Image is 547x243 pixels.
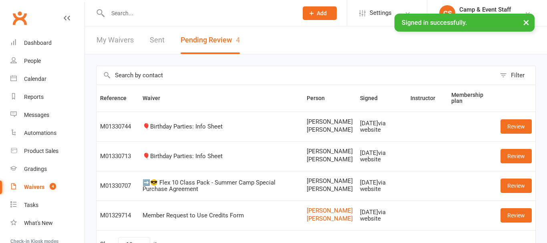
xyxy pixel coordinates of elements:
a: Review [501,179,532,193]
button: Waiver [143,93,169,103]
a: Messages [10,106,84,124]
span: [PERSON_NAME] [307,127,353,133]
div: Gradings [24,166,47,172]
button: Pending Review4 [181,26,240,54]
a: My Waivers [97,26,134,54]
div: M01330744 [100,123,135,130]
span: Reference [100,95,135,101]
a: Reports [10,88,84,106]
a: Automations [10,124,84,142]
input: Search... [105,8,292,19]
div: Calendar [24,76,46,82]
th: Membership plan [448,85,497,112]
button: Signed [360,93,386,103]
a: Dashboard [10,34,84,52]
a: Sent [150,26,165,54]
a: Review [501,149,532,163]
a: [PERSON_NAME] [307,207,353,214]
div: CS [439,5,455,21]
span: Person [307,95,334,101]
span: Waiver [143,95,169,101]
div: Automations [24,130,56,136]
span: [PERSON_NAME] [307,156,353,163]
div: Waivers [24,184,44,190]
span: Signed in successfully. [402,19,467,26]
a: Review [501,119,532,134]
span: [PERSON_NAME] [307,178,353,185]
span: 4 [236,36,240,44]
div: M01329714 [100,212,135,219]
span: [PERSON_NAME] [307,186,353,193]
div: [DATE] via website [360,120,404,133]
div: Dashboard [24,40,52,46]
span: Instructor [410,95,444,101]
div: [DATE] via website [360,179,404,193]
a: People [10,52,84,70]
button: × [519,14,533,31]
div: Product Sales [24,148,58,154]
a: Calendar [10,70,84,88]
span: Add [317,10,327,16]
span: Signed [360,95,386,101]
div: Member Request to Use Credits Form [143,212,300,219]
a: Product Sales [10,142,84,160]
a: What's New [10,214,84,232]
input: Search by contact [97,66,496,84]
div: 🎈Birthday Parties: Info Sheet [143,123,300,130]
a: Waivers 4 [10,178,84,196]
div: Tasks [24,202,38,208]
button: Add [303,6,337,20]
a: [PERSON_NAME] [307,215,353,222]
div: ➡️😎 Flex 10 Class Pack - Summer Camp Special Purchase Agreement [143,179,300,193]
div: Camp & Event Staff [459,6,520,13]
div: M01330713 [100,153,135,160]
div: The Movement Park LLC [459,13,520,20]
a: Gradings [10,160,84,178]
a: Tasks [10,196,84,214]
a: Review [501,208,532,223]
span: 4 [50,183,56,190]
button: Reference [100,93,135,103]
span: [PERSON_NAME] [307,118,353,125]
div: People [24,58,41,64]
span: Settings [370,4,392,22]
div: Reports [24,94,44,100]
div: [DATE] via website [360,209,404,222]
button: Person [307,93,334,103]
a: Clubworx [10,8,30,28]
div: 🎈Birthday Parties: Info Sheet [143,153,300,160]
div: [DATE] via website [360,150,404,163]
button: Instructor [410,93,444,103]
button: Filter [496,66,535,84]
div: Filter [511,70,525,80]
div: What's New [24,220,53,226]
div: Messages [24,112,49,118]
div: M01330707 [100,183,135,189]
span: [PERSON_NAME] [307,148,353,155]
